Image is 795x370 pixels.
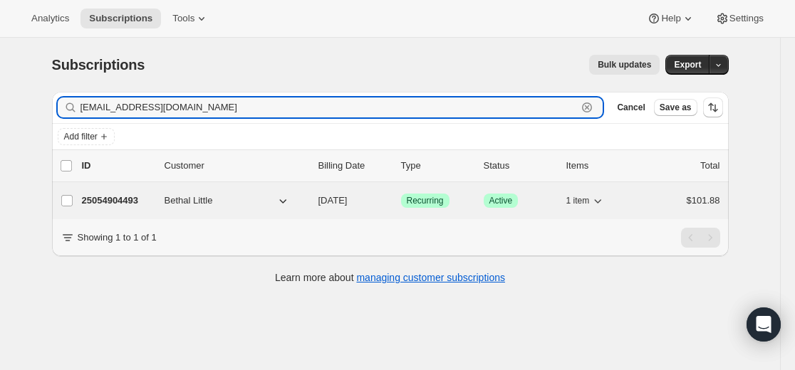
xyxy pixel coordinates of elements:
span: [DATE] [318,195,348,206]
span: Active [489,195,513,206]
div: Open Intercom Messenger [747,307,781,342]
span: Analytics [31,13,69,24]
button: Clear [580,100,594,115]
div: IDCustomerBilling DateTypeStatusItemsTotal [82,159,720,173]
p: 25054904493 [82,194,153,208]
button: Save as [654,99,697,116]
button: Bulk updates [589,55,660,75]
button: Cancel [611,99,650,116]
span: Bulk updates [598,59,651,70]
div: Type [401,159,472,173]
nav: Pagination [681,228,720,248]
p: Billing Date [318,159,390,173]
p: ID [82,159,153,173]
button: 1 item [566,191,606,211]
button: Export [665,55,710,75]
span: Subscriptions [89,13,152,24]
span: Settings [729,13,764,24]
input: Filter subscribers [80,97,578,117]
span: Export [674,59,701,70]
div: Items [566,159,638,173]
span: Add filter [64,131,98,142]
button: Subscriptions [80,9,161,28]
p: Status [484,159,555,173]
button: Tools [164,9,217,28]
button: Sort the results [703,97,723,117]
button: Settings [707,9,772,28]
p: Showing 1 to 1 of 1 [78,231,157,245]
span: Tools [172,13,194,24]
span: Cancel [617,102,645,113]
a: managing customer subscriptions [356,272,505,283]
button: Bethal Little [156,189,298,212]
button: Add filter [58,128,115,145]
div: 25054904493Bethal Little[DATE]SuccessRecurringSuccessActive1 item$101.88 [82,191,720,211]
span: $101.88 [687,195,720,206]
p: Customer [165,159,307,173]
span: Help [661,13,680,24]
button: Help [638,9,703,28]
span: Bethal Little [165,194,213,208]
span: Subscriptions [52,57,145,73]
p: Total [700,159,719,173]
p: Learn more about [275,270,505,285]
span: Recurring [407,195,444,206]
span: 1 item [566,195,590,206]
button: Analytics [23,9,78,28]
span: Save as [660,102,692,113]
